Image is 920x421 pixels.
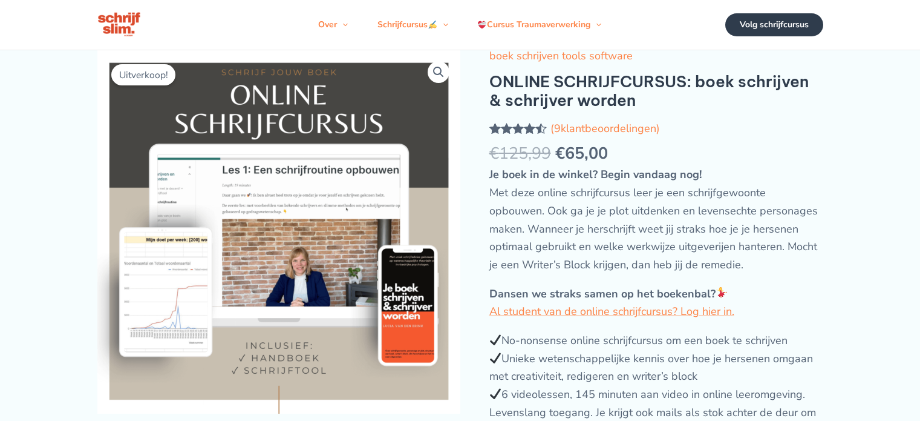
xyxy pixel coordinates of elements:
[304,7,362,43] a: OverMenu schakelen
[363,7,463,43] a: SchrijfcursusMenu schakelen
[489,166,823,274] p: Met deze online schrijfcursus leer je een schrijfgewoonte opbouwen. Ook ga je je plot uitdenken e...
[489,123,541,194] span: Gewaardeerd op 5 gebaseerd op klantbeoordelingen
[555,142,565,165] span: €
[463,7,616,43] a: Cursus TraumaverwerkingMenu schakelen
[489,287,728,301] strong: Dansen we straks samen op het boekenbal?
[489,142,499,165] span: €
[490,334,501,345] img: ✔️
[428,61,449,83] a: Afbeeldinggalerij in volledig scherm bekijken
[490,353,501,363] img: ✔️
[489,72,823,110] h1: ONLINE SCHRIJFCURSUS: boek schrijven & schrijver worden
[489,48,633,63] a: boek schrijven tools software
[555,142,608,165] bdi: 65,00
[489,304,734,319] a: Al student van de online schrijfcursus? Log hier in.
[725,13,823,36] a: Volg schrijfcursus
[478,21,486,29] img: ❤️‍🩹
[490,388,501,399] img: ✔️
[489,142,551,165] bdi: 125,99
[590,7,601,43] span: Menu schakelen
[437,7,448,43] span: Menu schakelen
[97,50,460,414] img: ONLINE SCHRIJFCURSUS: boek schrijven & schrijver worden
[489,123,495,150] span: 9
[554,121,561,136] span: 9
[550,121,660,136] a: (9klantbeoordelingen)
[111,64,175,85] span: Uitverkoop!
[97,11,142,39] img: schrijfcursus schrijfslim academy
[489,167,702,182] strong: Je boek in de winkel? Begin vandaag nog!
[304,7,616,43] nav: Navigatie op de site: Menu
[428,21,437,29] img: ✍️
[337,7,348,43] span: Menu schakelen
[716,287,727,298] img: 💃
